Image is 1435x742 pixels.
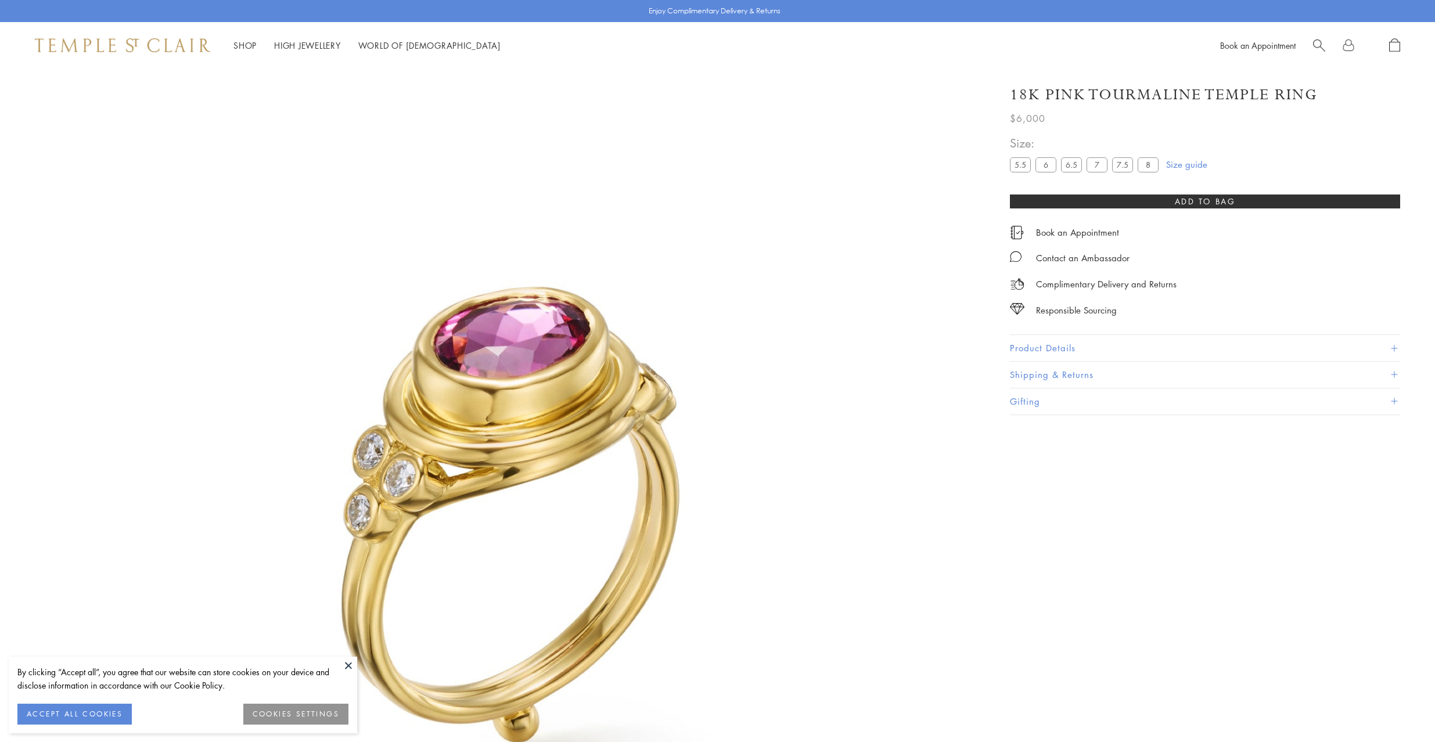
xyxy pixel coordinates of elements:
label: 7 [1087,157,1107,172]
a: Search [1313,38,1325,53]
img: Temple St. Clair [35,38,210,52]
nav: Main navigation [233,38,501,53]
a: Book an Appointment [1220,39,1296,51]
button: COOKIES SETTINGS [243,704,348,725]
img: icon_sourcing.svg [1010,303,1024,315]
img: icon_appointment.svg [1010,226,1024,239]
button: ACCEPT ALL COOKIES [17,704,132,725]
span: $6,000 [1010,111,1045,126]
label: 6.5 [1061,157,1082,172]
label: 7.5 [1112,157,1133,172]
div: By clicking “Accept all”, you agree that our website can store cookies on your device and disclos... [17,665,348,692]
span: Add to bag [1175,195,1236,208]
button: Add to bag [1010,194,1400,208]
a: Book an Appointment [1036,226,1119,239]
a: Open Shopping Bag [1389,38,1400,53]
button: Product Details [1010,335,1400,361]
label: 5.5 [1010,157,1031,172]
img: MessageIcon-01_2.svg [1010,251,1022,262]
span: Size: [1010,134,1163,153]
a: High JewelleryHigh Jewellery [274,39,341,51]
p: Complimentary Delivery and Returns [1036,277,1177,291]
label: 6 [1035,157,1056,172]
a: ShopShop [233,39,257,51]
label: 8 [1138,157,1159,172]
div: Contact an Ambassador [1036,251,1130,265]
button: Shipping & Returns [1010,362,1400,388]
p: Enjoy Complimentary Delivery & Returns [649,5,781,17]
button: Gifting [1010,388,1400,415]
a: World of [DEMOGRAPHIC_DATA]World of [DEMOGRAPHIC_DATA] [358,39,501,51]
div: Responsible Sourcing [1036,303,1117,318]
h1: 18K Pink Tourmaline Temple Ring [1010,85,1318,105]
img: icon_delivery.svg [1010,277,1024,291]
a: Size guide [1166,159,1207,170]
